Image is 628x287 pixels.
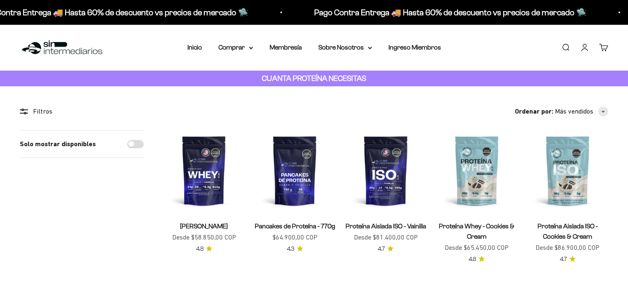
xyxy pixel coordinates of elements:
[218,42,253,53] summary: Comprar
[313,6,585,19] p: Pago Contra Entrega 🚚 Hasta 60% de descuento vs precios de mercado 🛸
[515,106,553,117] span: Ordenar por:
[469,255,476,264] span: 4.8
[270,44,302,51] a: Membresía
[318,42,372,53] summary: Sobre Nosotros
[262,74,366,83] strong: CUANTA PROTEÍNA NECESITAS
[354,232,418,243] sale-price: Desde $81.400,00 COP
[560,255,567,264] span: 4.7
[536,242,600,253] sale-price: Desde $86.900,00 COP
[287,244,294,254] span: 4.3
[20,106,144,117] div: Filtros
[378,244,393,254] a: 4.74.7 de 5.0 estrellas
[180,223,228,230] a: [PERSON_NAME]
[378,244,385,254] span: 4.7
[172,232,236,243] sale-price: Desde $58.850,00 COP
[187,44,202,51] a: Inicio
[445,242,509,253] sale-price: Desde $65.450,00 COP
[287,244,303,254] a: 4.34.3 de 5.0 estrellas
[538,223,598,240] a: Proteína Aislada ISO - Cookies & Cream
[196,244,204,254] span: 4.8
[20,139,96,149] label: Solo mostrar disponibles
[255,223,335,230] a: Pancakes de Proteína - 770g
[560,255,576,264] a: 4.74.7 de 5.0 estrellas
[196,244,212,254] a: 4.84.8 de 5.0 estrellas
[346,223,426,230] a: Proteína Aislada ISO - Vainilla
[555,106,608,117] button: Más vendidos
[439,223,514,240] a: Proteína Whey - Cookies & Cream
[273,232,318,243] sale-price: $64.900,00 COP
[469,255,485,264] a: 4.84.8 de 5.0 estrellas
[555,106,593,117] span: Más vendidos
[389,44,441,51] a: Ingreso Miembros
